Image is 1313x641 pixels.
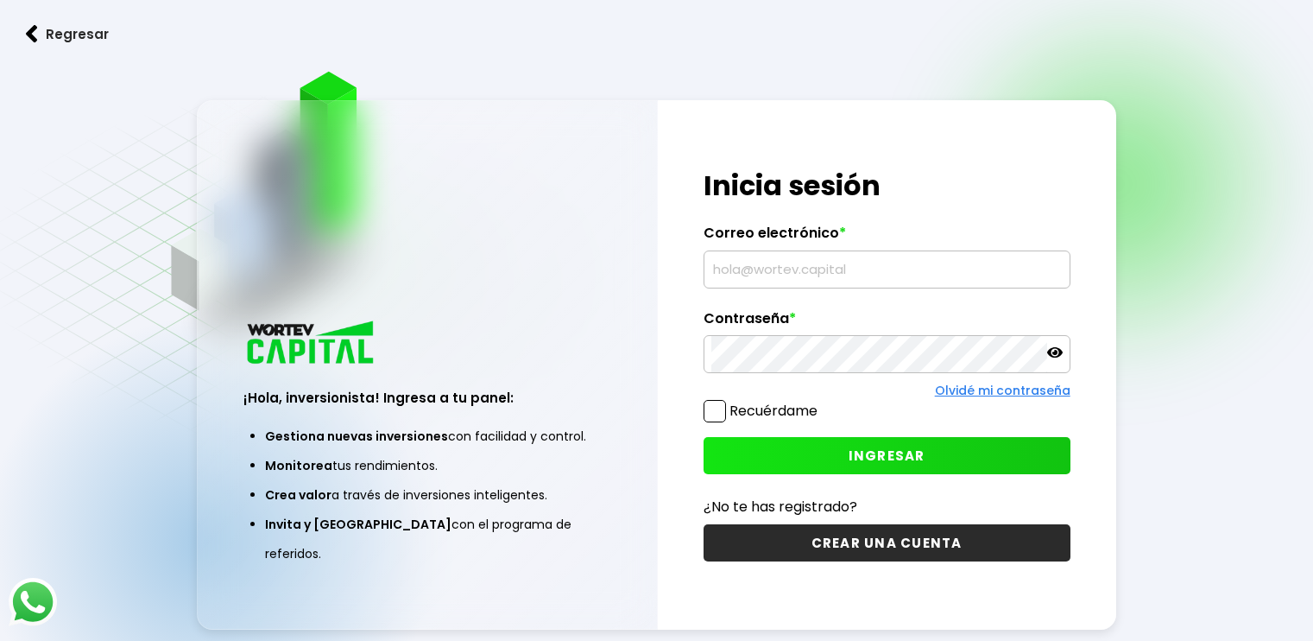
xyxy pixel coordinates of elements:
h1: Inicia sesión [704,165,1070,206]
img: logo_wortev_capital [243,319,380,370]
span: Gestiona nuevas inversiones [265,428,448,445]
span: Crea valor [265,486,331,504]
img: flecha izquierda [26,25,38,43]
p: ¿No te has registrado? [704,496,1070,517]
li: tus rendimientos. [265,451,589,480]
button: CREAR UNA CUENTA [704,524,1070,562]
span: Monitorea [265,457,332,474]
span: INGRESAR [849,447,925,465]
li: a través de inversiones inteligentes. [265,480,589,510]
img: logos_whatsapp-icon.242b2217.svg [9,578,57,626]
li: con el programa de referidos. [265,510,589,568]
label: Contraseña [704,310,1070,336]
a: ¿No te has registrado?CREAR UNA CUENTA [704,496,1070,562]
h3: ¡Hola, inversionista! Ingresa a tu panel: [243,388,610,408]
li: con facilidad y control. [265,422,589,451]
span: Invita y [GEOGRAPHIC_DATA] [265,516,451,533]
button: INGRESAR [704,437,1070,474]
label: Recuérdame [729,401,817,421]
a: Olvidé mi contraseña [935,382,1070,399]
label: Correo electrónico [704,225,1070,251]
input: hola@wortev.capital [711,251,1063,288]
